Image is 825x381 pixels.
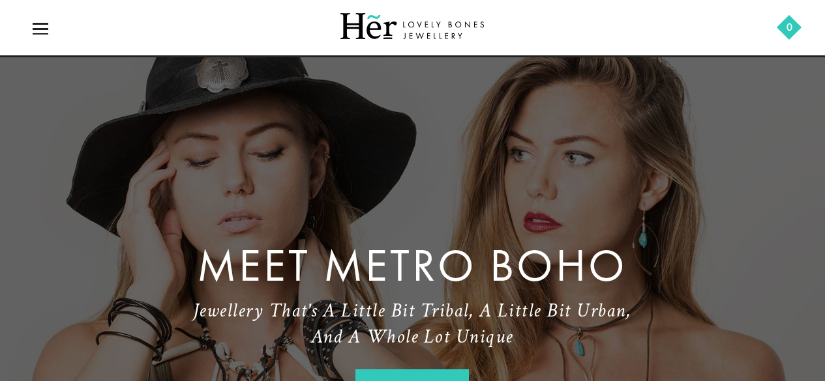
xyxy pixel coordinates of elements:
[779,18,799,37] a: 0
[26,14,55,44] a: icon-menu-open icon-menu-close
[177,298,647,350] h1: Jewellery that's a little bit tribal, a little bit urban, and a whole lot unique
[177,246,647,292] h2: Meet Metro Boho
[340,13,484,39] img: Her Lovely Bones Jewellery Logo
